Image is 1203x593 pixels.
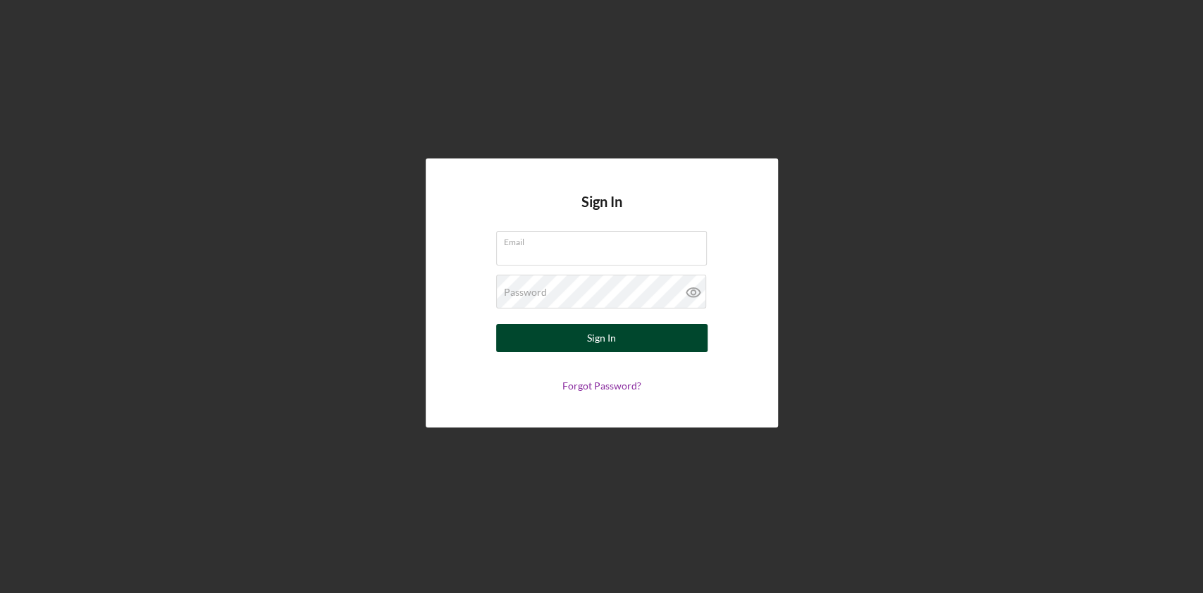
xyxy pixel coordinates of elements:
[504,287,547,298] label: Password
[562,380,641,392] a: Forgot Password?
[581,194,622,231] h4: Sign In
[496,324,708,352] button: Sign In
[504,232,707,247] label: Email
[587,324,616,352] div: Sign In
